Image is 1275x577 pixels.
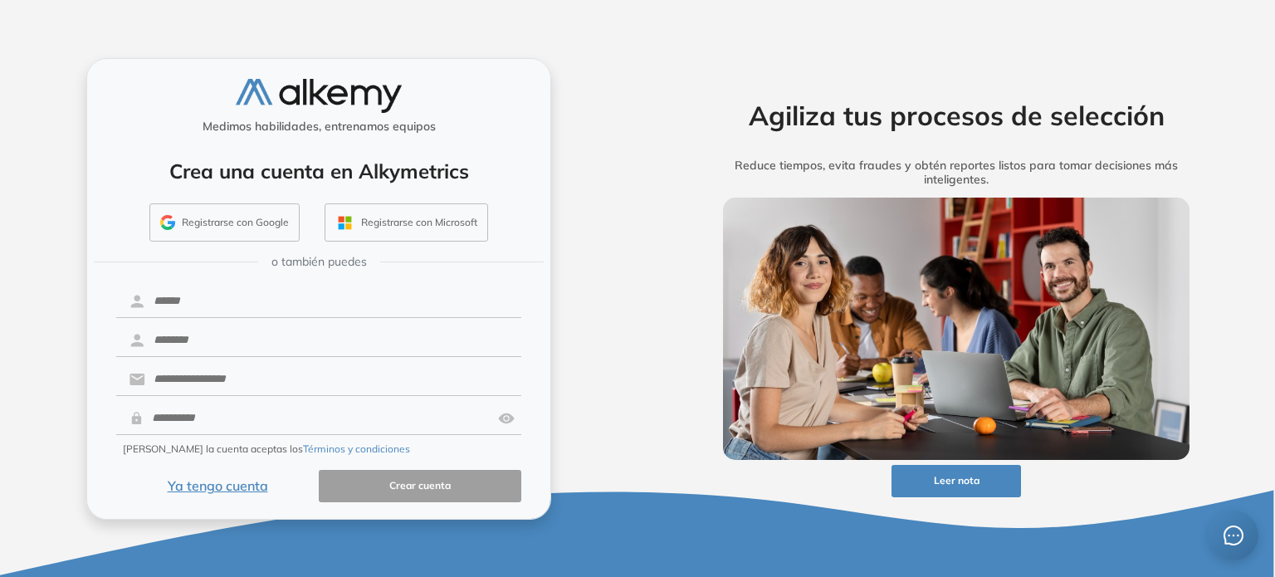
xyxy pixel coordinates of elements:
[498,403,515,434] img: asd
[892,465,1021,497] button: Leer nota
[319,470,521,502] button: Crear cuenta
[697,159,1215,187] h5: Reduce tiempos, evita fraudes y obtén reportes listos para tomar decisiones más inteligentes.
[116,470,319,502] button: Ya tengo cuenta
[303,442,410,457] button: Términos y condiciones
[94,120,544,134] h5: Medimos habilidades, entrenamos equipos
[271,253,367,271] span: o también puedes
[723,198,1190,460] img: img-more-info
[160,215,175,230] img: GMAIL_ICON
[1224,526,1243,545] span: message
[109,159,529,183] h4: Crea una cuenta en Alkymetrics
[335,213,354,232] img: OUTLOOK_ICON
[123,442,410,457] span: [PERSON_NAME] la cuenta aceptas los
[149,203,300,242] button: Registrarse con Google
[325,203,488,242] button: Registrarse con Microsoft
[236,79,402,113] img: logo-alkemy
[697,100,1215,131] h2: Agiliza tus procesos de selección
